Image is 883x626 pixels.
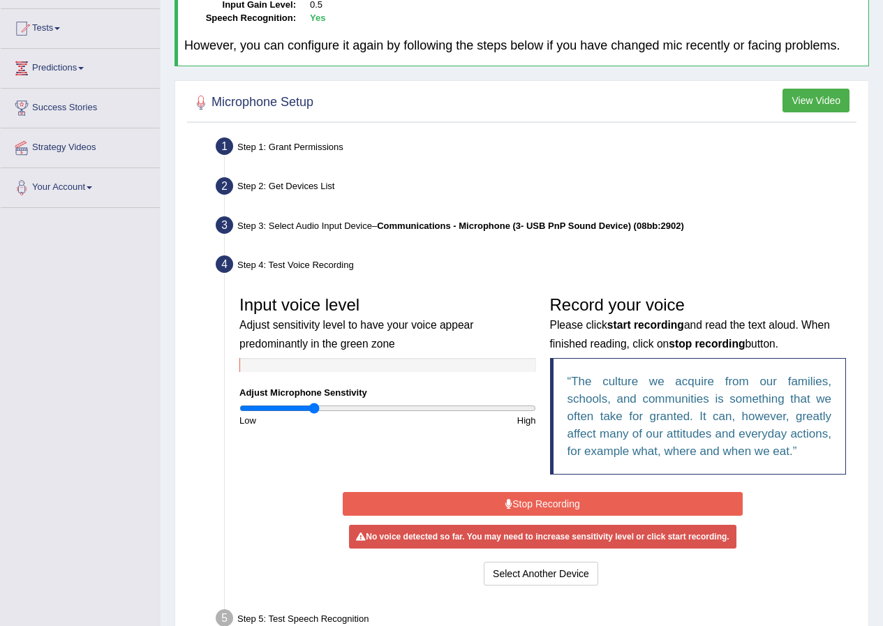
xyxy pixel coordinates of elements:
[232,414,387,427] div: Low
[1,9,160,44] a: Tests
[550,296,847,351] h3: Record your voice
[209,212,862,243] div: Step 3: Select Audio Input Device
[669,338,745,350] b: stop recording
[209,133,862,164] div: Step 1: Grant Permissions
[239,386,367,399] label: Adjust Microphone Senstivity
[1,49,160,84] a: Predictions
[782,89,849,112] button: View Video
[343,492,743,516] button: Stop Recording
[349,525,736,549] div: No voice detected so far. You may need to increase sensitivity level or click start recording.
[184,39,862,53] h4: However, you can configure it again by following the steps below if you have changed mic recently...
[607,319,684,331] b: start recording
[1,168,160,203] a: Your Account
[191,92,313,113] h2: Microphone Setup
[484,562,598,586] button: Select Another Device
[310,13,325,23] b: Yes
[387,414,542,427] div: High
[209,251,862,282] div: Step 4: Test Voice Recording
[567,375,832,458] q: The culture we acquire from our families, schools, and communities is something that we often tak...
[372,221,684,231] span: –
[184,12,296,25] dt: Speech Recognition:
[239,296,536,351] h3: Input voice level
[1,128,160,163] a: Strategy Videos
[1,89,160,124] a: Success Stories
[550,319,830,349] small: Please click and read the text aloud. When finished reading, click on button.
[239,319,473,349] small: Adjust sensitivity level to have your voice appear predominantly in the green zone
[209,173,862,204] div: Step 2: Get Devices List
[377,221,684,231] b: Communications - Microphone (3- USB PnP Sound Device) (08bb:2902)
